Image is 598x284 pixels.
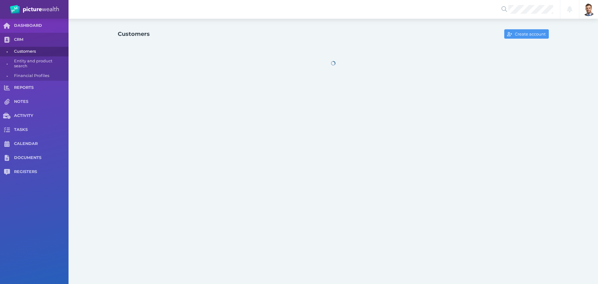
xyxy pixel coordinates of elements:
span: DOCUMENTS [14,155,69,161]
span: ACTIVITY [14,113,69,118]
span: CRM [14,37,69,42]
span: CALENDAR [14,141,69,147]
span: Entity and product search [14,56,66,71]
span: DASHBOARD [14,23,69,28]
span: Create account [514,31,548,36]
span: Customers [14,47,66,56]
span: REPORTS [14,85,69,90]
span: REGISTERS [14,169,69,175]
img: Brad Bond [582,2,596,16]
span: Financial Profiles [14,71,66,81]
span: NOTES [14,99,69,104]
button: Create account [504,29,549,39]
span: TASKS [14,127,69,132]
h1: Customers [118,31,150,37]
img: PW [10,5,59,14]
